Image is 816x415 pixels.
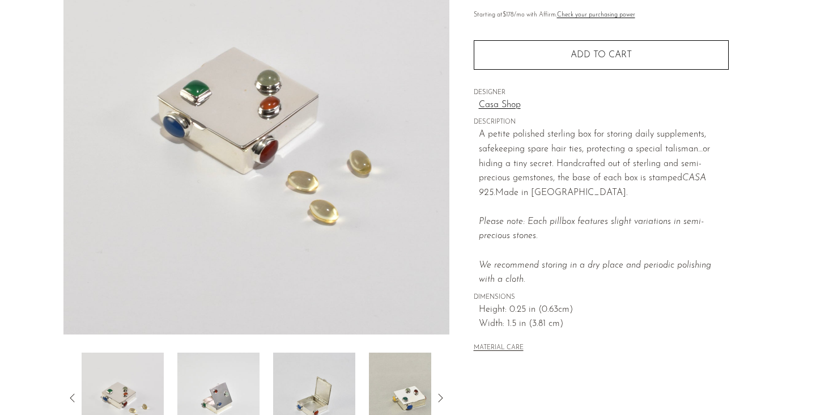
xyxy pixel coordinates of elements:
p: A petite polished sterling box for storing daily supplements, safekeeping spare hair ties, protec... [479,128,729,287]
span: Width: 1.5 in (3.81 cm) [479,317,729,332]
span: Add to cart [571,50,632,60]
em: Please note: Each pillbox features slight variations in semi-precious stones. [479,217,711,284]
i: We recommend storing in a dry place and periodic polishing with a cloth. [479,261,711,285]
p: Starting at /mo with Affirm. [474,10,729,20]
span: DESCRIPTION [474,117,729,128]
button: MATERIAL CARE [474,344,524,353]
span: Height: 0.25 in (0.63cm) [479,303,729,317]
button: Add to cart [474,40,729,70]
span: $178 [503,12,514,18]
a: Check your purchasing power - Learn more about Affirm Financing (opens in modal) [557,12,635,18]
em: CASA 925. [479,173,706,197]
a: Casa Shop [479,98,729,113]
span: DIMENSIONS [474,293,729,303]
span: DESIGNER [474,88,729,98]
